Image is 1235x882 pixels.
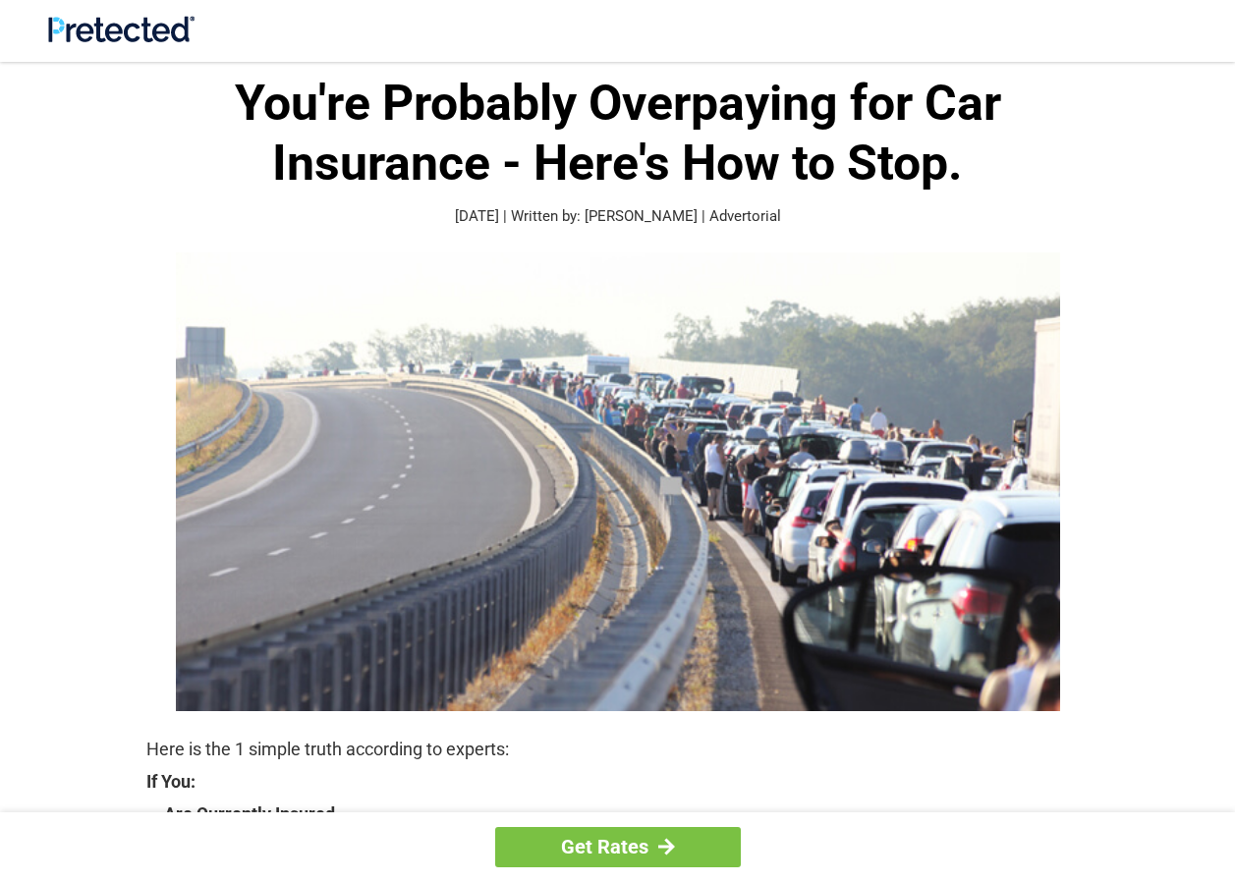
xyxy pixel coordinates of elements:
img: Site Logo [48,16,195,42]
strong: Are Currently Insured [164,800,1090,828]
strong: If You: [146,773,1090,791]
p: Here is the 1 simple truth according to experts: [146,736,1090,763]
a: Site Logo [48,28,195,46]
h1: You're Probably Overpaying for Car Insurance - Here's How to Stop. [146,74,1090,193]
a: Get Rates [495,827,741,867]
p: [DATE] | Written by: [PERSON_NAME] | Advertorial [146,205,1090,228]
